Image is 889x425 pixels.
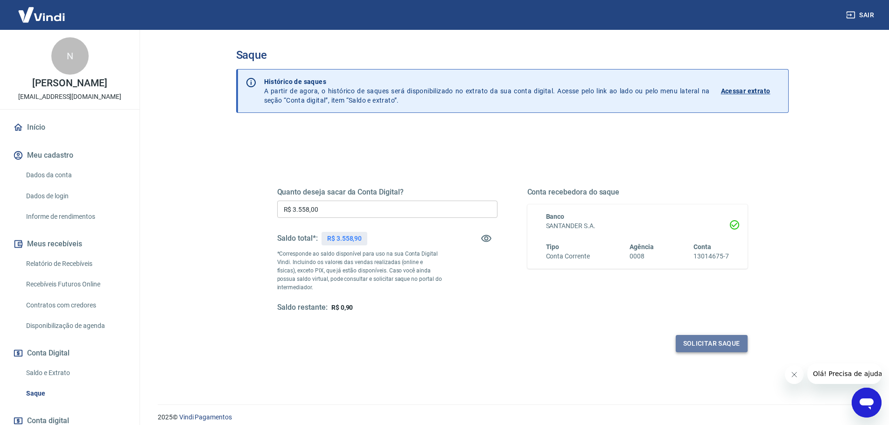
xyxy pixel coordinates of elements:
[11,343,128,363] button: Conta Digital
[630,251,654,261] h6: 0008
[546,221,729,231] h6: SANTANDER S.A.
[277,234,318,243] h5: Saldo total*:
[11,0,72,29] img: Vindi
[546,251,590,261] h6: Conta Corrente
[18,92,121,102] p: [EMAIL_ADDRESS][DOMAIN_NAME]
[546,213,565,220] span: Banco
[327,234,362,244] p: R$ 3.558,90
[22,166,128,185] a: Dados da conta
[630,243,654,251] span: Agência
[676,335,748,352] button: Solicitar saque
[22,384,128,403] a: Saque
[22,316,128,335] a: Disponibilização de agenda
[721,86,770,96] p: Acessar extrato
[277,303,328,313] h5: Saldo restante:
[6,7,78,14] span: Olá! Precisa de ajuda?
[693,251,729,261] h6: 13014675-7
[22,187,128,206] a: Dados de login
[527,188,748,197] h5: Conta recebedora do saque
[277,250,442,292] p: *Corresponde ao saldo disponível para uso na sua Conta Digital Vindi. Incluindo os valores das ve...
[22,275,128,294] a: Recebíveis Futuros Online
[785,365,804,384] iframe: Fechar mensagem
[721,77,781,105] a: Acessar extrato
[32,78,107,88] p: [PERSON_NAME]
[158,412,867,422] p: 2025 ©
[11,145,128,166] button: Meu cadastro
[807,363,882,384] iframe: Mensagem da empresa
[51,37,89,75] div: N
[277,188,497,197] h5: Quanto deseja sacar da Conta Digital?
[22,207,128,226] a: Informe de rendimentos
[264,77,710,105] p: A partir de agora, o histórico de saques será disponibilizado no extrato da sua conta digital. Ac...
[331,304,353,311] span: R$ 0,90
[546,243,560,251] span: Tipo
[22,296,128,315] a: Contratos com credores
[22,363,128,383] a: Saldo e Extrato
[179,413,232,421] a: Vindi Pagamentos
[852,388,882,418] iframe: Botão para abrir a janela de mensagens
[264,77,710,86] p: Histórico de saques
[236,49,789,62] h3: Saque
[844,7,878,24] button: Sair
[22,254,128,273] a: Relatório de Recebíveis
[693,243,711,251] span: Conta
[11,234,128,254] button: Meus recebíveis
[11,117,128,138] a: Início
